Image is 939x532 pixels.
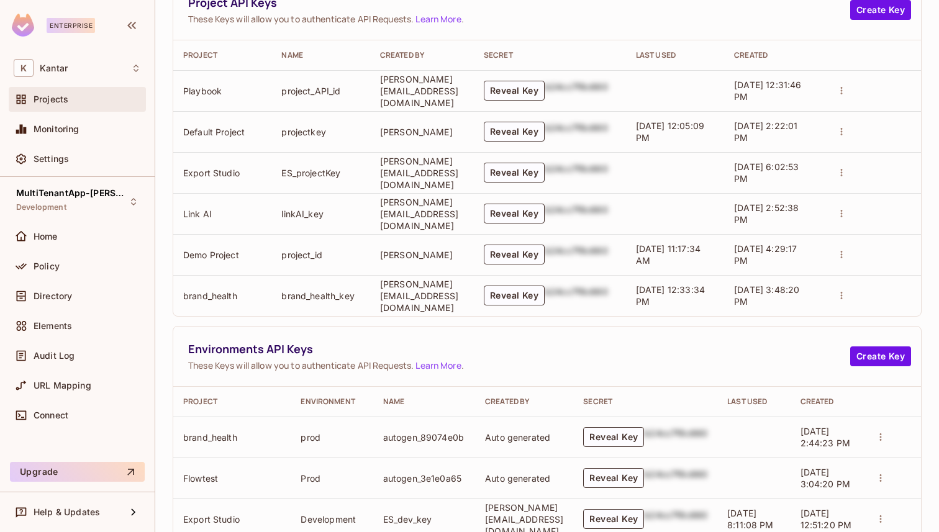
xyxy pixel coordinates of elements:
[801,467,851,489] span: [DATE] 3:04:20 PM
[173,458,291,498] td: Flowtest
[34,381,91,390] span: URL Mapping
[484,122,545,142] button: Reveal Key
[383,397,465,407] div: Name
[415,359,461,371] a: Learn More
[271,193,370,234] td: linkAI_key
[34,351,75,361] span: Audit Log
[734,79,801,102] span: [DATE] 12:31:46 PM
[475,417,573,458] td: Auto generated
[727,508,774,530] span: [DATE] 8:11:08 PM
[583,509,644,529] button: Reveal Key
[271,275,370,316] td: brand_health_key
[188,13,850,25] span: These Keys will allow you to authenticate API Requests. .
[373,417,475,458] td: autogen_89074e0b
[173,70,271,111] td: Playbook
[271,111,370,152] td: projectkey
[727,397,780,407] div: Last Used
[872,428,889,446] button: actions
[636,243,701,266] span: [DATE] 11:17:34 AM
[872,510,889,528] button: actions
[271,70,370,111] td: project_API_id
[173,193,271,234] td: Link AI
[34,124,79,134] span: Monitoring
[188,341,850,357] span: Environments API Keys
[16,202,66,212] span: Development
[801,426,851,448] span: [DATE] 2:44:23 PM
[734,161,799,184] span: [DATE] 6:02:53 PM
[833,82,850,99] button: actions
[271,234,370,275] td: project_id
[833,205,850,222] button: actions
[484,81,545,101] button: Reveal Key
[173,275,271,316] td: brand_health
[370,275,474,316] td: [PERSON_NAME][EMAIL_ADDRESS][DOMAIN_NAME]
[833,246,850,263] button: actions
[34,291,72,301] span: Directory
[734,202,799,225] span: [DATE] 2:52:38 PM
[173,417,291,458] td: brand_health
[833,287,850,304] button: actions
[734,243,797,266] span: [DATE] 4:29:17 PM
[173,111,271,152] td: Default Project
[183,50,261,60] div: Project
[34,154,69,164] span: Settings
[644,468,707,488] div: b24cc7f8c660
[801,508,852,530] span: [DATE] 12:51:20 PM
[484,245,545,264] button: Reveal Key
[183,397,281,407] div: Project
[370,70,474,111] td: [PERSON_NAME][EMAIL_ADDRESS][DOMAIN_NAME]
[47,18,95,33] div: Enterprise
[281,50,360,60] div: Name
[583,397,707,407] div: Secret
[636,284,705,307] span: [DATE] 12:33:34 PM
[484,163,545,183] button: Reveal Key
[370,111,474,152] td: [PERSON_NAME]
[34,94,68,104] span: Projects
[291,417,373,458] td: prod
[545,245,608,264] div: b24cc7f8c660
[484,204,545,223] button: Reveal Key
[545,204,608,223] div: b24cc7f8c660
[644,509,707,529] div: b24cc7f8c660
[34,321,72,331] span: Elements
[545,286,608,305] div: b24cc7f8c660
[850,346,911,366] button: Create Key
[734,50,812,60] div: Created
[636,50,714,60] div: Last Used
[370,193,474,234] td: [PERSON_NAME][EMAIL_ADDRESS][DOMAIN_NAME]
[583,427,644,447] button: Reveal Key
[34,507,100,517] span: Help & Updates
[271,152,370,193] td: ES_projectKey
[40,63,68,73] span: Workspace: Kantar
[833,164,850,181] button: actions
[370,234,474,275] td: [PERSON_NAME]
[644,427,707,447] div: b24cc7f8c660
[188,359,850,371] span: These Keys will allow you to authenticate API Requests. .
[173,234,271,275] td: Demo Project
[583,468,644,488] button: Reveal Key
[12,14,34,37] img: SReyMgAAAABJRU5ErkJggg==
[734,284,799,307] span: [DATE] 3:48:20 PM
[475,458,573,498] td: Auto generated
[833,123,850,140] button: actions
[415,13,461,25] a: Learn More
[16,188,128,198] span: MultiTenantApp-[PERSON_NAME]
[291,458,373,498] td: Prod
[34,232,58,241] span: Home
[173,152,271,193] td: Export Studio
[373,458,475,498] td: autogen_3e1e0a65
[734,120,797,143] span: [DATE] 2:22:01 PM
[484,286,545,305] button: Reveal Key
[636,120,704,143] span: [DATE] 12:05:09 PM
[545,163,608,183] div: b24cc7f8c660
[34,261,60,271] span: Policy
[872,469,889,487] button: actions
[14,59,34,77] span: K
[301,397,363,407] div: Environment
[10,462,145,482] button: Upgrade
[484,50,616,60] div: Secret
[34,410,68,420] span: Connect
[545,81,608,101] div: b24cc7f8c660
[370,152,474,193] td: [PERSON_NAME][EMAIL_ADDRESS][DOMAIN_NAME]
[545,122,608,142] div: b24cc7f8c660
